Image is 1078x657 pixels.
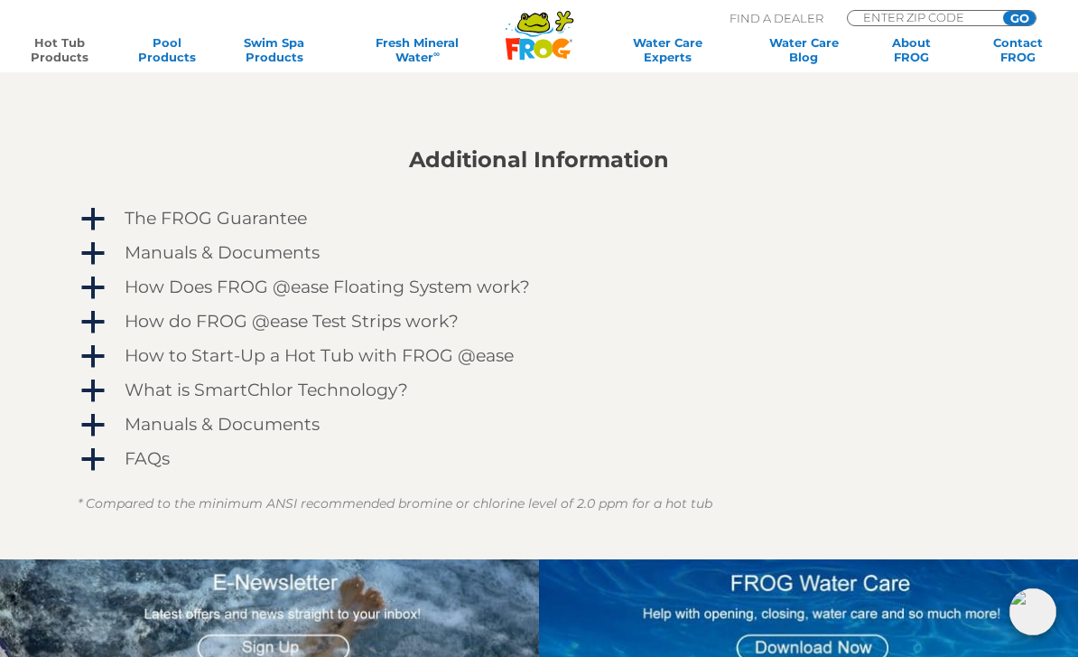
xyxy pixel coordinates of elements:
[125,346,514,366] h4: How to Start-Up a Hot Tub with FROG @ease
[125,243,320,263] h4: Manuals & Documents
[79,206,107,233] span: a
[977,35,1060,64] a: ContactFROG
[79,343,107,371] span: a
[78,204,1000,233] a: a The FROG Guarantee
[78,376,1000,405] a: a What is SmartChlor Technology?
[125,209,307,229] h4: The FROG Guarantee
[78,239,1000,267] a: a Manuals & Documents
[78,445,1000,474] a: a FAQs
[79,378,107,405] span: a
[125,35,209,64] a: PoolProducts
[79,309,107,336] span: a
[18,35,101,64] a: Hot TubProducts
[339,35,496,64] a: Fresh MineralWater∞
[79,240,107,267] span: a
[125,415,320,435] h4: Manuals & Documents
[78,273,1000,302] a: a How Does FROG @ease Floating System work?
[861,11,983,23] input: Zip Code Form
[596,35,739,64] a: Water CareExperts
[1009,588,1056,635] img: openIcon
[869,35,953,64] a: AboutFROG
[78,307,1000,336] a: a How do FROG @ease Test Strips work?
[79,446,107,474] span: a
[1003,11,1036,25] input: GO
[79,412,107,439] span: a
[125,380,408,400] h4: What is SmartChlor Technology?
[232,35,315,64] a: Swim SpaProducts
[433,49,440,59] sup: ∞
[125,449,170,469] h4: FAQs
[78,495,712,512] em: * Compared to the minimum ANSI recommended bromine or chlorine level of 2.0 ppm for a hot tub
[730,10,823,26] p: Find A Dealer
[125,277,530,297] h4: How Does FROG @ease Floating System work?
[762,35,845,64] a: Water CareBlog
[79,275,107,302] span: a
[78,147,1000,173] h2: Additional Information
[125,312,459,332] h4: How do FROG @ease Test Strips work?
[78,410,1000,439] a: a Manuals & Documents
[78,342,1000,371] a: a How to Start-Up a Hot Tub with FROG @ease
